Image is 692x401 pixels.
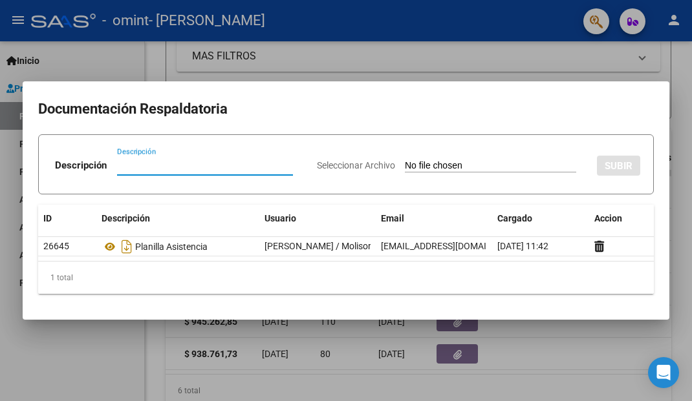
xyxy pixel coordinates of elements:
[102,236,254,257] div: Planilla Asistencia
[265,213,296,223] span: Usuario
[648,357,679,388] div: Open Intercom Messenger
[492,205,589,232] datatable-header-cell: Cargado
[43,241,69,251] span: 26645
[594,213,622,223] span: Accion
[96,205,259,232] datatable-header-cell: Descripción
[605,160,633,172] span: SUBIR
[589,205,654,232] datatable-header-cell: Accion
[38,262,654,294] div: 1 total
[381,213,404,223] span: Email
[497,213,532,223] span: Cargado
[55,158,107,173] p: Descripción
[376,205,492,232] datatable-header-cell: Email
[497,241,548,251] span: [DATE] 11:42
[265,241,371,251] span: [PERSON_NAME] / Molisor
[317,160,395,170] span: Seleccionar Archivo
[43,213,52,223] span: ID
[259,205,376,232] datatable-header-cell: Usuario
[597,156,640,176] button: SUBIR
[38,205,96,232] datatable-header-cell: ID
[38,97,654,121] h2: Documentación Respaldatoria
[118,236,135,257] i: Descargar documento
[381,241,524,251] span: [EMAIL_ADDRESS][DOMAIN_NAME]
[102,213,150,223] span: Descripción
